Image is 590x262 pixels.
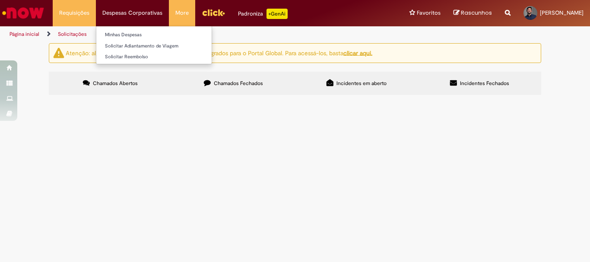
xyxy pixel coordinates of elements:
[454,9,492,17] a: Rascunhos
[540,9,584,16] span: [PERSON_NAME]
[59,9,89,17] span: Requisições
[175,9,189,17] span: More
[266,9,288,19] p: +GenAi
[96,41,212,51] a: Solicitar Adiantamento de Viagem
[202,6,225,19] img: click_logo_yellow_360x200.png
[336,80,387,87] span: Incidentes em aberto
[417,9,441,17] span: Favoritos
[96,26,212,64] ul: Despesas Corporativas
[6,26,387,42] ul: Trilhas de página
[102,9,162,17] span: Despesas Corporativas
[461,9,492,17] span: Rascunhos
[93,80,138,87] span: Chamados Abertos
[1,4,45,22] img: ServiceNow
[460,80,509,87] span: Incidentes Fechados
[10,31,39,38] a: Página inicial
[96,52,212,62] a: Solicitar Reembolso
[96,30,212,40] a: Minhas Despesas
[58,31,87,38] a: Solicitações
[238,9,288,19] div: Padroniza
[66,49,372,57] ng-bind-html: Atenção: alguns chamados relacionados a T.I foram migrados para o Portal Global. Para acessá-los,...
[343,49,372,57] a: clicar aqui.
[214,80,263,87] span: Chamados Fechados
